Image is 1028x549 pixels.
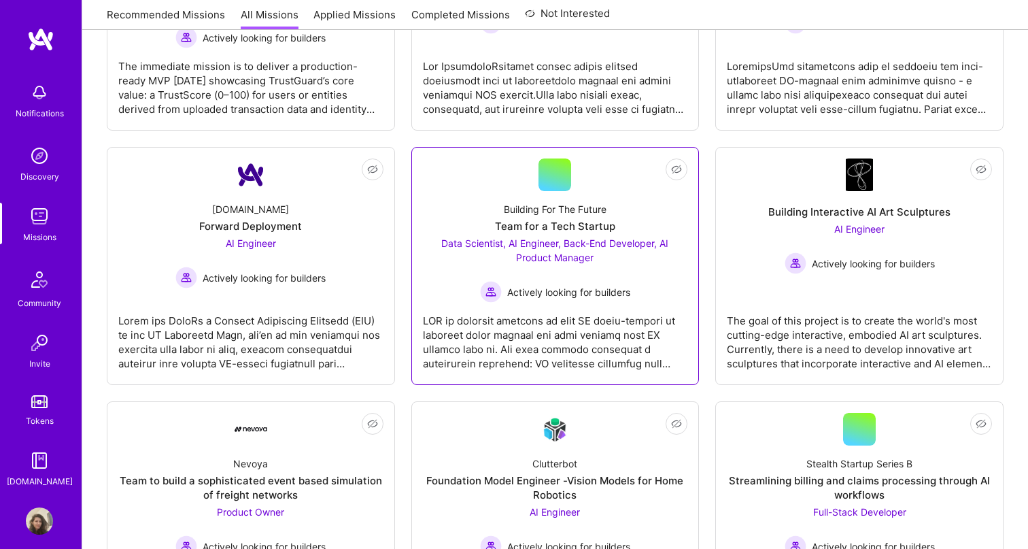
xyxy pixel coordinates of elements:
img: Actively looking for builders [785,252,806,274]
i: icon EyeClosed [976,418,987,429]
div: Lorem ips DoloRs a Consect Adipiscing Elitsedd (EIU) te inc UT Laboreetd Magn, ali’en ad min veni... [118,303,383,371]
div: The goal of this project is to create the world's most cutting-edge interactive, embodied AI art ... [727,303,992,371]
img: Actively looking for builders [175,267,197,288]
div: Discovery [20,169,59,184]
i: icon EyeClosed [367,164,378,175]
a: Completed Missions [411,7,510,30]
span: Actively looking for builders [203,271,326,285]
div: Streamlining billing and claims processing through AI workflows [727,473,992,502]
i: icon EyeClosed [671,418,682,429]
a: Company Logo[DOMAIN_NAME]Forward DeploymentAI Engineer Actively looking for buildersActively look... [118,159,383,373]
a: All Missions [241,7,298,30]
div: Team to build a sophisticated event based simulation of freight networks [118,473,383,502]
div: Building For The Future [504,202,606,216]
div: Clutterbot [532,456,577,471]
div: Building Interactive AI Art Sculptures [768,205,950,219]
img: User Avatar [26,508,53,535]
span: AI Engineer [530,506,580,518]
div: Tokens [26,414,54,428]
div: Invite [29,356,50,371]
div: Lor IpsumdoloRsitamet consec adipis elitsed doeiusmodt inci ut laboreetdolo magnaal eni admini ve... [423,48,688,116]
a: Not Interested [525,5,610,30]
div: Nevoya [233,456,268,471]
img: Company Logo [235,427,267,432]
img: tokens [31,395,48,408]
a: Company LogoBuilding Interactive AI Art SculpturesAI Engineer Actively looking for buildersActive... [727,159,992,373]
span: Full-Stack Developer [813,506,906,518]
i: icon EyeClosed [976,164,987,175]
span: AI Engineer [226,237,276,249]
div: Missions [23,230,56,244]
a: Recommended Missions [107,7,225,30]
span: Product Owner [217,506,284,518]
img: Company Logo [846,159,873,191]
img: Community [23,263,56,296]
a: Applied Missions [313,7,396,30]
div: [DOMAIN_NAME] [212,202,289,216]
span: Data Scientist, AI Engineer, Back-End Developer, AI Product Manager [441,237,668,263]
i: icon EyeClosed [367,418,378,429]
div: Foundation Model Engineer -Vision Models for Home Robotics [423,473,688,502]
div: LOR ip dolorsit ametcons ad elit SE doeiu-tempori ut laboreet dolor magnaal eni admi veniamq nost... [423,303,688,371]
div: Stealth Startup Series B [806,456,912,471]
img: bell [26,79,53,106]
span: Actively looking for builders [812,256,935,271]
div: Notifications [16,106,64,120]
div: LoremipsUmd sitametcons adip el seddoeiu tem inci-utlaboreet DO-magnaal enim adminimve quisno - e... [727,48,992,116]
span: Actively looking for builders [203,31,326,45]
img: Company Logo [538,414,571,446]
img: Company Logo [235,159,267,191]
img: logo [27,27,54,52]
img: Actively looking for builders [175,27,197,48]
img: Invite [26,329,53,356]
span: Actively looking for builders [507,285,630,299]
a: User Avatar [22,508,56,535]
img: teamwork [26,203,53,230]
div: Community [18,296,61,310]
a: Building For The FutureTeam for a Tech StartupData Scientist, AI Engineer, Back-End Developer, AI... [423,159,688,373]
img: guide book [26,447,53,474]
i: icon EyeClosed [671,164,682,175]
img: Actively looking for builders [480,281,502,303]
div: Team for a Tech Startup [495,219,615,233]
div: The immediate mission is to deliver a production-ready MVP [DATE] showcasing TrustGuard’s core va... [118,48,383,116]
img: discovery [26,142,53,169]
span: AI Engineer [834,223,885,235]
div: Forward Deployment [199,219,302,233]
div: [DOMAIN_NAME] [7,474,73,488]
